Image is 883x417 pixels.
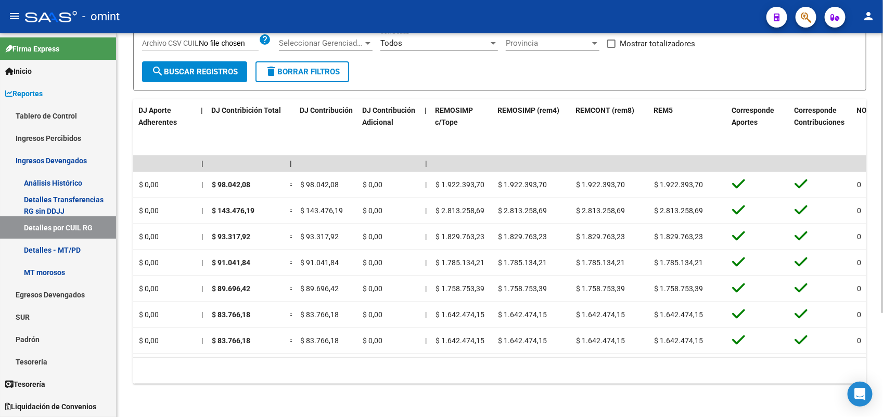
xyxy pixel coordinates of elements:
[857,258,861,267] span: 0
[201,336,203,345] span: |
[425,336,427,345] span: |
[363,336,382,345] span: $ 0,00
[654,180,703,189] span: $ 1.922.393,70
[5,43,59,55] span: Firma Express
[436,336,484,345] span: $ 1.642.474,15
[654,232,703,241] span: $ 1.829.763,23
[255,61,349,82] button: Borrar Filtros
[201,310,203,319] span: |
[654,106,673,114] span: REM5
[425,206,427,215] span: |
[728,99,790,157] datatable-header-cell: Corresponde Aportes
[620,37,695,50] span: Mostrar totalizadores
[572,99,650,157] datatable-header-cell: REMCONT (rem8)
[576,232,625,241] span: $ 1.829.763,23
[498,336,547,345] span: $ 1.642.474,15
[199,39,259,48] input: Archivo CSV CUIL
[363,180,382,189] span: $ 0,00
[576,284,625,293] span: $ 1.758.753,39
[151,67,238,76] span: Buscar Registros
[259,33,271,46] mat-icon: help
[857,284,861,293] span: 0
[363,258,382,267] span: $ 0,00
[857,180,861,189] span: 0
[212,206,254,215] span: $ 143.476,19
[498,284,547,293] span: $ 1.758.753,39
[201,232,203,241] span: |
[654,284,703,293] span: $ 1.758.753,39
[498,180,547,189] span: $ 1.922.393,70
[436,258,484,267] span: $ 1.785.134,21
[576,258,625,267] span: $ 1.785.134,21
[279,38,363,48] span: Seleccionar Gerenciador
[790,99,853,157] datatable-header-cell: Corresponde Contribuciones
[576,336,625,345] span: $ 1.642.474,15
[857,232,861,241] span: 0
[300,106,353,114] span: DJ Contribución
[265,65,277,77] mat-icon: delete
[5,401,96,412] span: Liquidación de Convenios
[139,336,159,345] span: $ 0,00
[201,180,203,189] span: |
[296,99,359,157] datatable-header-cell: DJ Contribución
[139,284,159,293] span: $ 0,00
[300,180,339,189] span: $ 98.042,08
[862,10,875,22] mat-icon: person
[290,232,294,241] span: =
[290,159,292,167] span: |
[139,258,159,267] span: $ 0,00
[300,232,339,241] span: $ 93.317,92
[425,284,427,293] span: |
[436,206,484,215] span: $ 2.813.258,69
[142,61,247,82] button: Buscar Registros
[425,310,427,319] span: |
[425,258,427,267] span: |
[654,310,703,319] span: $ 1.642.474,15
[576,180,625,189] span: $ 1.922.393,70
[576,310,625,319] span: $ 1.642.474,15
[201,206,203,215] span: |
[498,206,547,215] span: $ 2.813.258,69
[576,206,625,215] span: $ 2.813.258,69
[201,284,203,293] span: |
[139,180,159,189] span: $ 0,00
[197,99,208,157] datatable-header-cell: |
[732,106,775,126] span: Corresponde Aportes
[857,336,861,345] span: 0
[212,232,250,241] span: $ 93.317,92
[212,180,250,189] span: $ 98.042,08
[290,336,294,345] span: =
[290,310,294,319] span: =
[212,284,250,293] span: $ 89.696,42
[212,258,250,267] span: $ 91.041,84
[201,159,203,167] span: |
[201,258,203,267] span: |
[421,99,431,157] datatable-header-cell: |
[363,310,382,319] span: $ 0,00
[5,379,45,390] span: Tesorería
[363,284,382,293] span: $ 0,00
[290,258,294,267] span: =
[498,106,560,114] span: REMOSIMP (rem4)
[5,88,43,99] span: Reportes
[8,10,21,22] mat-icon: menu
[290,206,294,215] span: =
[654,258,703,267] span: $ 1.785.134,21
[201,106,203,114] span: |
[5,66,32,77] span: Inicio
[436,232,484,241] span: $ 1.829.763,23
[498,232,547,241] span: $ 1.829.763,23
[212,310,250,319] span: $ 83.766,18
[139,310,159,319] span: $ 0,00
[436,310,484,319] span: $ 1.642.474,15
[290,284,294,293] span: =
[425,232,427,241] span: |
[425,180,427,189] span: |
[654,206,703,215] span: $ 2.813.258,69
[142,39,199,47] span: Archivo CSV CUIL
[857,310,861,319] span: 0
[425,159,427,167] span: |
[498,258,547,267] span: $ 1.785.134,21
[290,180,294,189] span: =
[82,5,120,28] span: - omint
